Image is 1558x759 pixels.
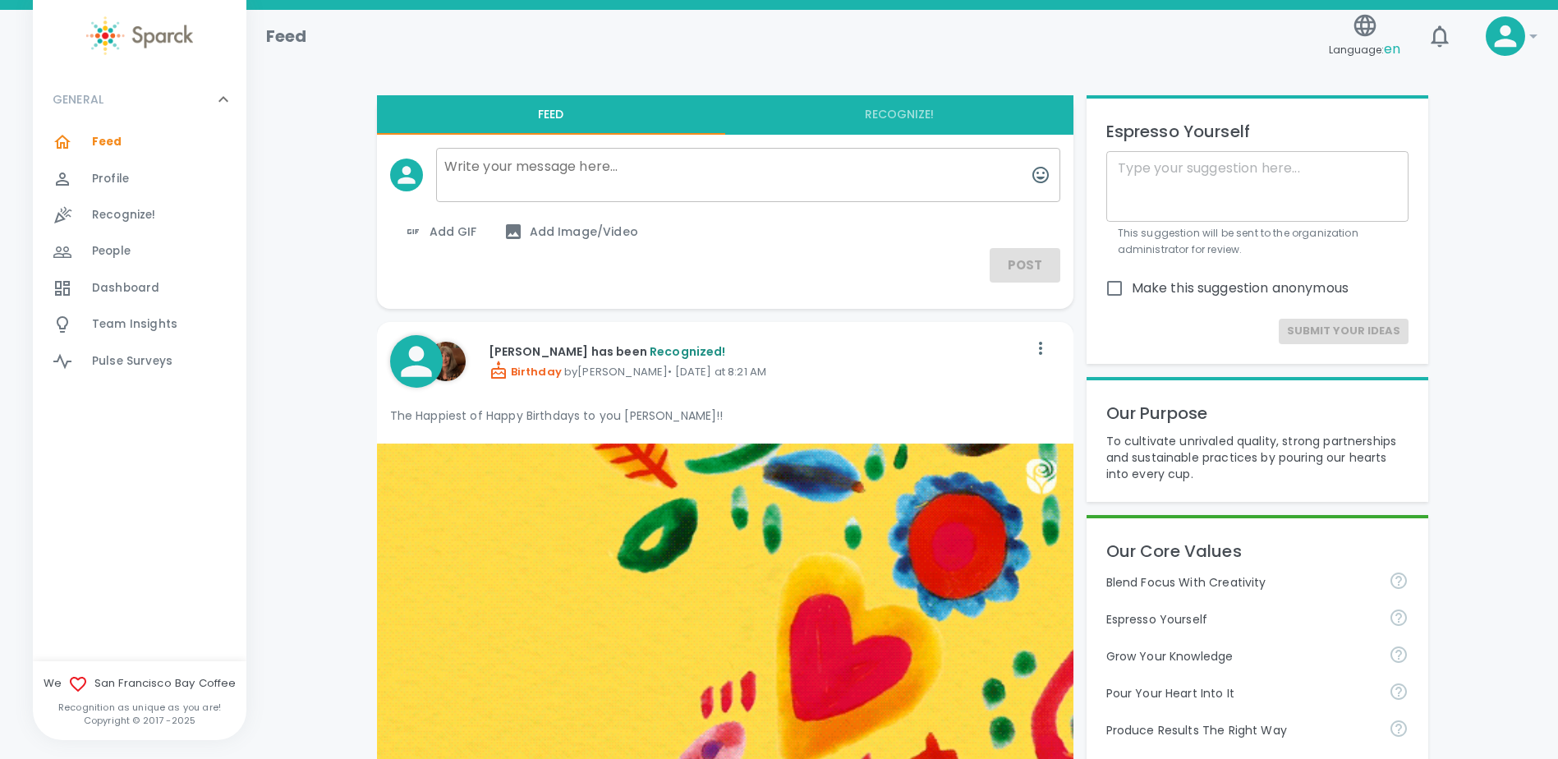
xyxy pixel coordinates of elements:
h1: Feed [266,23,307,49]
p: To cultivate unrivaled quality, strong partnerships and sustainable practices by pouring our hear... [1106,433,1409,482]
span: Birthday [489,364,562,379]
p: Grow Your Knowledge [1106,648,1376,665]
span: Add GIF [403,222,477,241]
span: Make this suggestion anonymous [1132,278,1349,298]
p: Espresso Yourself [1106,611,1376,628]
span: Recognized! [650,343,726,360]
span: Profile [92,171,129,187]
span: Dashboard [92,280,159,297]
svg: Follow your curiosity and learn together [1389,645,1409,665]
p: [PERSON_NAME] has been [489,343,1027,360]
span: Team Insights [92,316,177,333]
span: We San Francisco Bay Coffee [33,674,246,694]
span: Recognize! [92,207,156,223]
span: Feed [92,134,122,150]
a: Recognize! [33,197,246,233]
a: Feed [33,124,246,160]
p: GENERAL [53,91,103,108]
a: Pulse Surveys [33,343,246,379]
p: Espresso Yourself [1106,118,1409,145]
a: Profile [33,161,246,197]
p: Pour Your Heart Into It [1106,685,1376,701]
div: GENERAL [33,124,246,386]
p: Our Purpose [1106,400,1409,426]
svg: Share your voice and your ideas [1389,608,1409,628]
div: interaction tabs [377,95,1073,135]
span: Pulse Surveys [92,353,172,370]
p: The Happiest of Happy Birthdays to you [PERSON_NAME]!! [390,407,1060,424]
div: GENERAL [33,75,246,124]
p: Produce Results The Right Way [1106,722,1376,738]
a: Sparck logo [33,16,246,55]
p: Our Core Values [1106,538,1409,564]
button: Recognize! [725,95,1073,135]
button: Language:en [1322,7,1407,66]
p: by [PERSON_NAME] • [DATE] at 8:21 AM [489,361,1027,380]
img: Sparck logo [86,16,193,55]
span: People [92,243,131,260]
svg: Find success working together and doing the right thing [1389,719,1409,738]
p: Recognition as unique as you are! [33,701,246,714]
p: Copyright © 2017 - 2025 [33,714,246,727]
span: en [1384,39,1400,58]
svg: Come to work to make a difference in your own way [1389,682,1409,701]
a: Dashboard [33,270,246,306]
a: People [33,233,246,269]
p: This suggestion will be sent to the organization administrator for review. [1118,225,1397,258]
img: Picture of Louann VanVoorhis [426,342,466,381]
button: Feed [377,95,725,135]
span: Add Image/Video [503,222,638,241]
svg: Achieve goals today and innovate for tomorrow [1389,571,1409,591]
p: Blend Focus With Creativity [1106,574,1376,591]
a: Team Insights [33,306,246,343]
span: Language: [1329,39,1400,61]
